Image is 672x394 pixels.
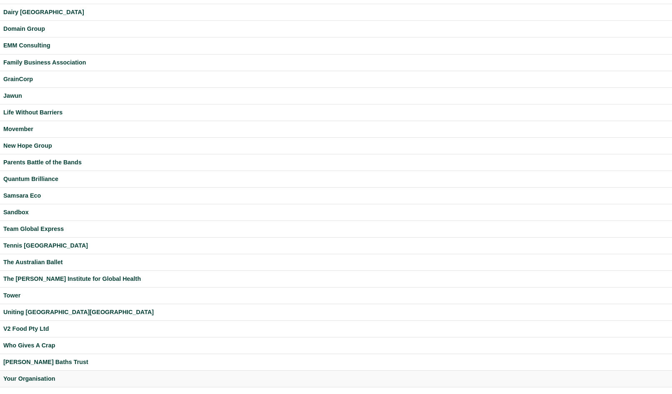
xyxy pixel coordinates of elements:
[3,341,669,350] a: Who Gives A Crap
[3,357,669,367] a: [PERSON_NAME] Baths Trust
[3,274,669,284] a: The [PERSON_NAME] Institute for Global Health
[3,108,669,117] a: Life Without Barriers
[3,58,669,67] a: Family Business Association
[3,7,669,17] a: Dairy [GEOGRAPHIC_DATA]
[3,141,669,151] a: New Hope Group
[3,158,669,167] a: Parents Battle of the Bands
[3,24,669,34] a: Domain Group
[3,41,669,50] a: EMM Consulting
[3,258,669,267] a: The Australian Ballet
[3,208,669,217] a: Sandbox
[3,74,669,84] a: GrainCorp
[3,324,669,334] a: V2 Food Pty Ltd
[3,291,669,300] a: Tower
[3,374,669,384] a: Your Organisation
[3,241,669,250] a: Tennis [GEOGRAPHIC_DATA]
[3,91,669,101] a: Jawun
[3,224,669,234] a: Team Global Express
[3,307,669,317] a: Uniting [GEOGRAPHIC_DATA][GEOGRAPHIC_DATA]
[3,124,669,134] a: Movember
[3,174,669,184] a: Quantum Brilliance
[3,191,669,201] a: Samsara Eco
